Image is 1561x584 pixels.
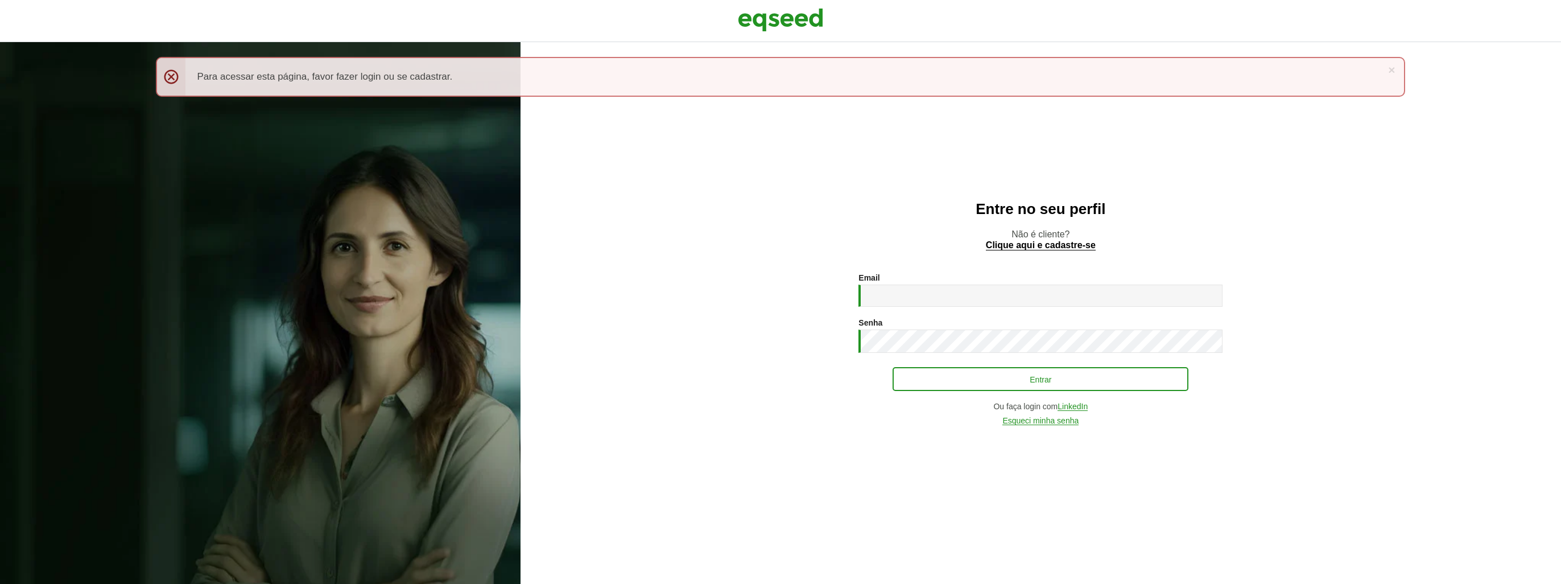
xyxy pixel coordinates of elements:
p: Não é cliente? [543,229,1538,250]
img: EqSeed Logo [738,6,823,34]
a: LinkedIn [1058,402,1088,411]
a: Esqueci minha senha [1002,417,1079,425]
a: Clique aqui e cadastre-se [986,241,1096,250]
div: Para acessar esta página, favor fazer login ou se cadastrar. [156,57,1405,97]
label: Senha [858,319,882,327]
label: Email [858,274,879,282]
div: Ou faça login com [858,402,1223,411]
h2: Entre no seu perfil [543,201,1538,217]
a: × [1388,64,1395,76]
button: Entrar [893,367,1188,391]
